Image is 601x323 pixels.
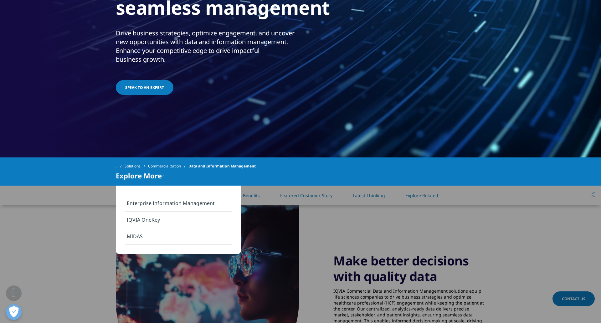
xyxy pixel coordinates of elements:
a: Benefits [243,192,260,198]
p: Drive business strategies, optimize engagement, and uncover new opportunities with data and infor... [116,29,299,68]
a: Solutions [125,161,148,172]
a: Contact Us [552,291,595,306]
span: Explore More [116,172,162,179]
a: Enterprise Information Management [125,195,232,212]
a: Latest Thinking [353,192,385,198]
span: Data and Information Management [188,161,256,172]
span: Speak to an expert [125,85,164,90]
span: Contact Us [562,296,585,301]
h1: Make better decisions with quality data [333,253,485,284]
a: IQVIA OneKey [125,212,232,228]
a: Featured Customer Story [280,192,332,198]
a: Commercialization [148,161,188,172]
a: Explore Related [405,192,438,198]
a: MIDAS [125,228,232,245]
button: Open Preferences [6,304,22,320]
a: Speak to an expert [116,80,173,95]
